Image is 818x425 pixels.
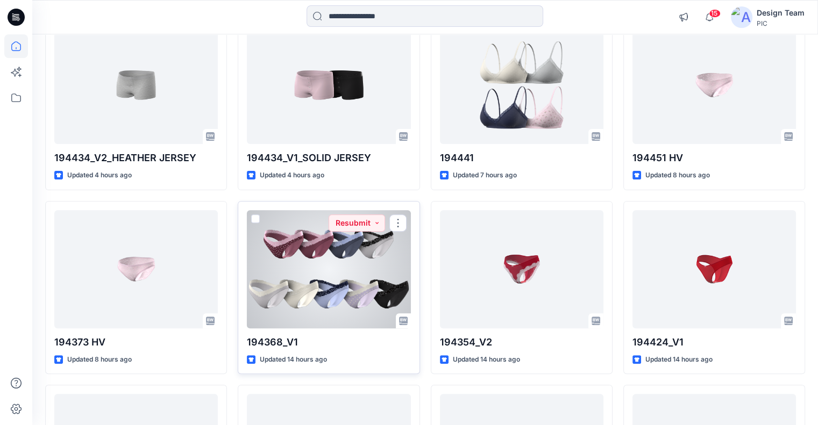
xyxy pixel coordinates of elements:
[247,26,410,144] a: 194434_V1_SOLID JERSEY
[645,354,713,365] p: Updated 14 hours ago
[440,26,603,144] a: 194441
[632,150,796,165] p: 194451 HV
[440,150,603,165] p: 194441
[260,170,324,181] p: Updated 4 hours ago
[247,150,410,165] p: 194434_V1_SOLID JERSEY
[453,354,520,365] p: Updated 14 hours ago
[757,19,805,27] div: PIC
[54,210,218,328] a: 194373 HV
[54,26,218,144] a: 194434_V2_HEATHER JERSEY
[731,6,752,28] img: avatar
[54,150,218,165] p: 194434_V2_HEATHER JERSEY
[54,335,218,350] p: 194373 HV
[247,210,410,328] a: 194368_V1
[247,335,410,350] p: 194368_V1
[440,335,603,350] p: 194354_V2
[453,170,517,181] p: Updated 7 hours ago
[67,354,132,365] p: Updated 8 hours ago
[440,210,603,328] a: 194354_V2
[709,9,721,18] span: 15
[632,335,796,350] p: 194424_V1
[757,6,805,19] div: Design Team
[632,26,796,144] a: 194451 HV
[645,170,710,181] p: Updated 8 hours ago
[67,170,132,181] p: Updated 4 hours ago
[632,210,796,328] a: 194424_V1
[260,354,327,365] p: Updated 14 hours ago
